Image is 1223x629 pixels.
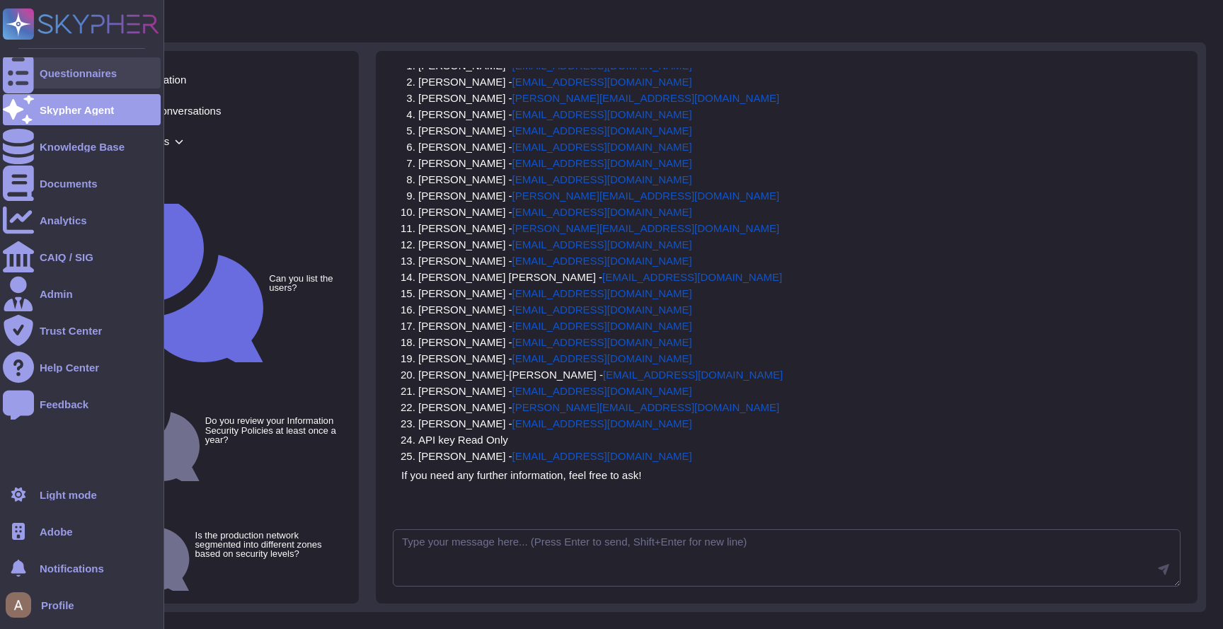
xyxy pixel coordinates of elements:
[430,492,441,504] button: Dislike this response
[79,68,342,91] span: New conversation
[40,399,88,410] div: Feedback
[512,385,692,397] a: [EMAIL_ADDRESS][DOMAIN_NAME]
[40,362,99,373] div: Help Center
[40,178,98,189] div: Documents
[3,204,161,236] a: Analytics
[418,451,783,461] li: [PERSON_NAME] -
[418,142,783,152] li: [PERSON_NAME] -
[512,417,692,429] a: [EMAIL_ADDRESS][DOMAIN_NAME]
[418,386,783,396] li: [PERSON_NAME] -
[205,416,336,444] small: Do you review your Information Security Policies at least once a year?
[40,68,117,79] div: Questionnaires
[418,109,783,120] li: [PERSON_NAME] -
[512,320,692,332] a: [EMAIL_ADDRESS][DOMAIN_NAME]
[512,108,692,120] a: [EMAIL_ADDRESS][DOMAIN_NAME]
[418,402,783,412] li: [PERSON_NAME] -
[418,93,783,103] li: [PERSON_NAME] -
[418,337,783,347] li: [PERSON_NAME] -
[3,131,161,162] a: Knowledge Base
[512,173,692,185] a: [EMAIL_ADDRESS][DOMAIN_NAME]
[512,222,780,234] a: [PERSON_NAME][EMAIL_ADDRESS][DOMAIN_NAME]
[40,105,114,115] div: Skypher Agent
[3,589,41,621] button: user
[40,490,97,500] div: Light mode
[512,76,692,88] a: [EMAIL_ADDRESS][DOMAIN_NAME]
[418,223,783,233] li: [PERSON_NAME] -
[195,531,336,558] small: Is the production network segmented into different zones based on security levels?
[3,315,161,346] a: Trust Center
[418,255,783,266] li: [PERSON_NAME] -
[512,238,692,250] a: [EMAIL_ADDRESS][DOMAIN_NAME]
[3,168,161,199] a: Documents
[79,185,342,192] div: Last 7 days
[512,92,780,104] a: [PERSON_NAME][EMAIL_ADDRESS][DOMAIN_NAME]
[512,141,692,153] a: [EMAIL_ADDRESS][DOMAIN_NAME]
[418,239,783,250] li: [PERSON_NAME] -
[41,600,74,611] span: Profile
[418,353,783,364] li: [PERSON_NAME] -
[418,76,783,87] li: [PERSON_NAME] -
[418,158,783,168] li: [PERSON_NAME] -
[40,289,73,299] div: Admin
[40,526,73,537] span: Adobe
[418,207,783,217] li: [PERSON_NAME] -
[418,288,783,299] li: [PERSON_NAME] -
[79,169,342,180] div: Conversations
[3,388,161,420] a: Feedback
[79,99,342,122] span: Search old conversations
[418,190,783,201] li: [PERSON_NAME] -
[40,325,102,336] div: Trust Center
[40,142,125,152] div: Knowledge Base
[512,450,692,462] a: [EMAIL_ADDRESS][DOMAIN_NAME]
[269,274,336,292] small: Can you list the users?
[40,215,87,226] div: Analytics
[40,563,104,574] span: Notifications
[512,352,692,364] a: [EMAIL_ADDRESS][DOMAIN_NAME]
[40,252,93,262] div: CAIQ / SIG
[418,272,783,282] li: [PERSON_NAME] [PERSON_NAME] -
[415,492,427,503] button: Like this response
[418,304,783,315] li: [PERSON_NAME] -
[603,369,783,381] a: [EMAIL_ADDRESS][DOMAIN_NAME]
[418,434,783,445] li: API key Read Only
[602,271,782,283] a: [EMAIL_ADDRESS][DOMAIN_NAME]
[401,492,413,504] button: Copy this response
[512,206,692,218] a: [EMAIL_ADDRESS][DOMAIN_NAME]
[3,241,161,272] a: CAIQ / SIG
[418,60,783,71] li: [PERSON_NAME] -
[512,304,692,316] a: [EMAIL_ADDRESS][DOMAIN_NAME]
[3,94,161,125] a: Skypher Agent
[401,470,1172,480] p: If you need any further information, feel free to ask!
[512,190,780,202] a: [PERSON_NAME][EMAIL_ADDRESS][DOMAIN_NAME]
[3,352,161,383] a: Help Center
[418,174,783,185] li: [PERSON_NAME] -
[512,336,692,348] a: [EMAIL_ADDRESS][DOMAIN_NAME]
[418,125,783,136] li: [PERSON_NAME] -
[418,369,783,380] li: [PERSON_NAME]-[PERSON_NAME] -
[512,157,692,169] a: [EMAIL_ADDRESS][DOMAIN_NAME]
[418,418,783,429] li: [PERSON_NAME] -
[418,321,783,331] li: [PERSON_NAME] -
[3,278,161,309] a: Admin
[512,287,692,299] a: [EMAIL_ADDRESS][DOMAIN_NAME]
[6,592,31,618] img: user
[512,401,780,413] a: [PERSON_NAME][EMAIL_ADDRESS][DOMAIN_NAME]
[512,125,692,137] a: [EMAIL_ADDRESS][DOMAIN_NAME]
[3,57,161,88] a: Questionnaires
[512,255,692,267] a: [EMAIL_ADDRESS][DOMAIN_NAME]
[79,130,342,152] span: Advanced options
